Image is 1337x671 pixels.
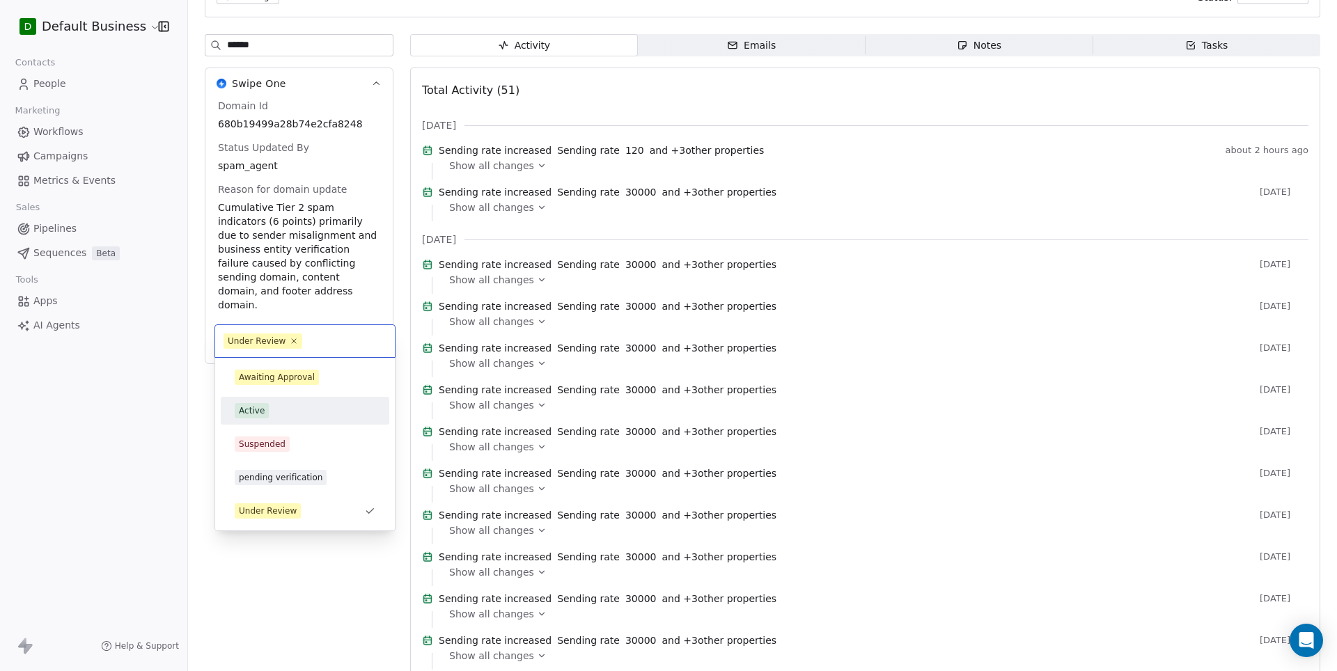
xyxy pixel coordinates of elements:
div: Suspended [239,438,286,450]
div: Awaiting Approval [239,371,315,384]
div: Active [239,404,265,417]
div: Under Review [239,505,297,517]
div: Suggestions [221,363,389,525]
div: pending verification [239,471,322,484]
div: Under Review [228,335,286,347]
